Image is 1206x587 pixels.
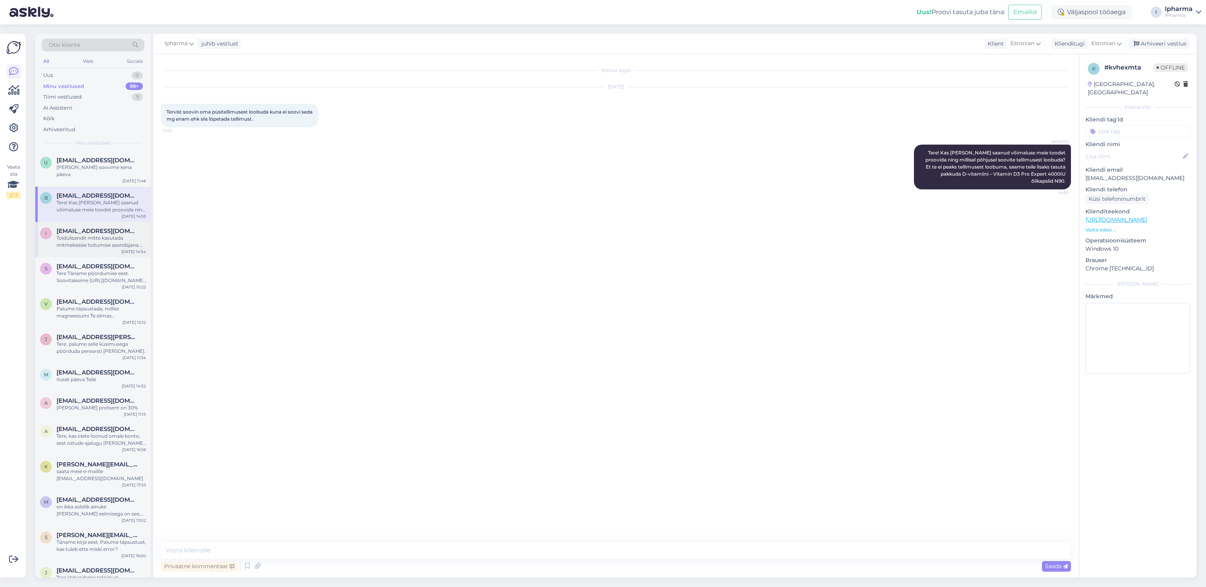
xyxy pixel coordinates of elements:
input: Lisa nimi [1086,152,1181,161]
div: Tere, kas olete loonud omale konto, sest ostude ajalugu [PERSON_NAME] kontosse sisse logituna. Li... [57,433,146,447]
div: Ipharma [1165,6,1193,12]
span: markopeterson@gmail.com [57,369,138,376]
div: juhib vestlust [198,40,238,48]
span: Offline [1153,63,1188,72]
div: I [1151,7,1162,18]
div: Tere Täname pöördumise eest. Soovitaksime [URL][DOMAIN_NAME] kuid ennemalt ilmselt oleks hea oma ... [57,270,146,284]
span: ailijarve60@gmail.com [57,426,138,433]
p: Klienditeekond [1085,207,1190,216]
span: I [45,230,47,236]
div: Uus [43,72,53,79]
span: j [45,570,47,576]
button: Emailid [1008,5,1042,20]
div: # kvhexmta [1104,63,1153,72]
div: [DATE] [161,83,1071,90]
p: Chrome [TECHNICAL_ID] [1085,264,1190,273]
span: ailijarve60@gmail.com [57,397,138,404]
span: a [44,428,48,434]
span: j [45,336,47,342]
b: Uus! [917,8,932,16]
span: 11:02 [163,128,193,134]
div: [DATE] 11:46 [122,178,146,184]
p: Windows 10 [1085,245,1190,253]
div: Väljaspool tööaega [1051,5,1132,19]
span: s [45,534,48,540]
div: saata meie e-mailile [EMAIL_ADDRESS][DOMAIN_NAME] [57,468,146,482]
span: Saada [1045,563,1068,570]
p: [EMAIL_ADDRESS][DOMAIN_NAME] [1085,174,1190,182]
p: Kliendi nimi [1085,140,1190,149]
span: v [44,301,48,307]
span: kristi.laanesaar@mail.ee [57,461,138,468]
div: [PERSON_NAME] soovime kena päeva [57,164,146,178]
div: 99+ [126,83,143,90]
div: Klienditugi [1051,40,1085,48]
div: All [42,56,51,66]
span: sirkra@gmail.com [57,263,138,270]
span: marilirihkrand@gmail.com [57,496,138,503]
div: [DATE] 17:53 [122,482,146,488]
p: Kliendi telefon [1085,185,1190,194]
div: Proovi tasuta juba täna: [917,7,1005,17]
div: Privaatne kommentaar [161,561,238,572]
a: [URL][DOMAIN_NAME] [1085,216,1147,223]
img: Askly Logo [6,40,21,55]
div: [DATE] 11:34 [122,355,146,361]
div: [DATE] 16:00 [121,553,146,559]
div: [DATE] 13:02 [122,517,146,523]
span: Tervist soovin oma püsitellimusest loobuda kuna ei soovi seda mg enam ehk siis lõpetada tellimust . [166,109,314,122]
span: Estonian [1091,39,1115,48]
div: Kõik [43,115,55,123]
div: AI Assistent [43,104,72,112]
div: 9 [132,93,143,101]
div: Tere, palume selle küsimusega pöörduda perearsti [PERSON_NAME]. [57,341,146,355]
p: Kliendi email [1085,166,1190,174]
div: Küsi telefoninumbrit [1085,194,1149,204]
p: Vaata edasi ... [1085,226,1190,233]
span: s [45,266,48,271]
p: Kliendi tag'id [1085,116,1190,124]
span: k [44,464,48,470]
span: johannahallik@gmail.com [57,567,138,574]
p: Brauser [1085,256,1190,264]
span: Irje.teder@mail.ee [57,227,138,235]
div: 2 / 3 [6,192,20,199]
span: Otsi kliente [49,41,80,49]
span: m [44,372,48,378]
p: Märkmed [1085,292,1190,301]
span: u [44,160,48,165]
div: Vaata siia [6,163,20,199]
div: [DATE] 14:55 [122,213,146,219]
div: Kliendi info [1085,104,1190,111]
div: Minu vestlused [43,83,84,90]
span: Minu vestlused [75,139,111,147]
div: [GEOGRAPHIC_DATA], [GEOGRAPHIC_DATA] [1088,80,1175,97]
div: Socials [125,56,144,66]
div: [DATE] 11:15 [124,411,146,417]
div: [DATE] 14:54 [121,249,146,255]
span: Estonian [1010,39,1034,48]
p: Operatsioonisüsteem [1085,237,1190,245]
div: Täname kirja eest. Palume täpsustust, kas tuleb ette miski error? [57,539,146,553]
span: Ipharma [1039,138,1069,144]
div: [PERSON_NAME] [1085,281,1190,288]
input: Lisa tag [1085,125,1190,137]
span: v0xekq+jpzen1q37crnzqzrkno0qxszxh8b2pf42x4z17n5fqn7bb0430@sharklasers.com [57,298,138,305]
span: k [1092,66,1096,72]
div: Vestlus algas [161,67,1071,74]
span: 14:55 [1039,190,1069,196]
div: Arhiveeri vestlus [1129,39,1190,49]
a: IpharmaiPharma [1165,6,1201,18]
div: [PERSON_NAME] protsent on 30% [57,404,146,411]
div: Palume täpsustada, millist magneesiumi Te silmas [PERSON_NAME] kodulehel on erinevaid valikuid [57,305,146,319]
div: Tiimi vestlused [43,93,82,101]
div: iPharma [1165,12,1193,18]
span: blackscorpion12@windowslive.com [57,192,138,199]
span: urveveidemann@gmail.com [57,157,138,164]
div: [DATE] 10:12 [122,319,146,325]
div: [DATE] 14:52 [122,383,146,389]
div: [DATE] 16:56 [122,447,146,453]
div: Tere! Kas [PERSON_NAME] saanud võimaluse meie toodet proovida ning millisel põhjusel soovite tell... [57,199,146,213]
span: b [44,195,48,201]
div: Web [81,56,95,66]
